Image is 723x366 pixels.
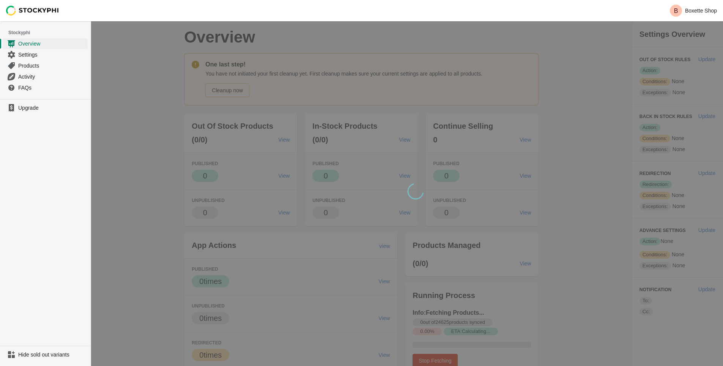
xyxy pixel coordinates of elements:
[18,351,86,358] span: Hide sold out variants
[674,8,678,14] text: B
[3,49,88,60] a: Settings
[670,5,682,17] span: Avatar with initials B
[18,73,86,80] span: Activity
[667,3,720,18] button: Avatar with initials BBoxette Shop
[18,84,86,91] span: FAQs
[18,104,86,112] span: Upgrade
[18,62,86,69] span: Products
[3,71,88,82] a: Activity
[18,40,86,47] span: Overview
[3,349,88,360] a: Hide sold out variants
[3,103,88,113] a: Upgrade
[3,82,88,93] a: FAQs
[685,8,717,14] p: Boxette Shop
[6,6,59,16] img: Stockyphi
[3,60,88,71] a: Products
[3,38,88,49] a: Overview
[8,29,91,36] span: Stockyphi
[18,51,86,58] span: Settings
